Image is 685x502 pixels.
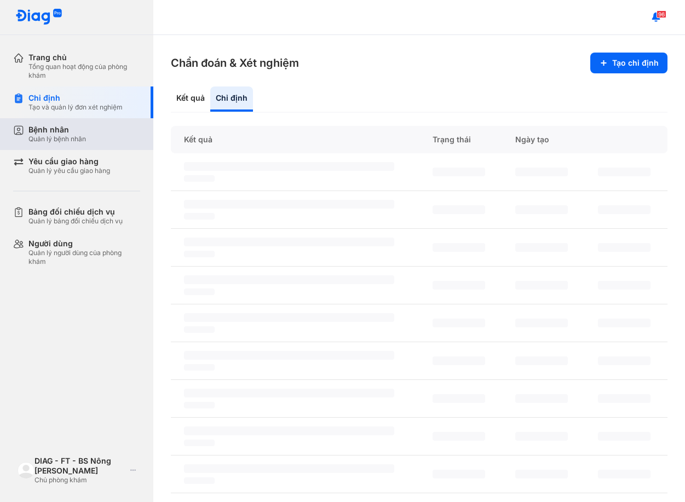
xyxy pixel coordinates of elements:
[515,243,568,252] span: ‌
[515,168,568,176] span: ‌
[598,356,651,365] span: ‌
[598,281,651,290] span: ‌
[210,86,253,112] div: Chỉ định
[184,275,394,284] span: ‌
[419,126,502,153] div: Trạng thái
[171,126,419,153] div: Kết quả
[184,288,215,295] span: ‌
[184,440,215,446] span: ‌
[515,281,568,290] span: ‌
[28,157,110,166] div: Yêu cầu giao hàng
[28,166,110,175] div: Quản lý yêu cầu giao hàng
[502,126,585,153] div: Ngày tạo
[515,319,568,327] span: ‌
[28,62,140,80] div: Tổng quan hoạt động của phòng khám
[184,200,394,209] span: ‌
[184,313,394,322] span: ‌
[598,168,651,176] span: ‌
[433,205,485,214] span: ‌
[15,9,62,26] img: logo
[433,356,485,365] span: ‌
[515,394,568,403] span: ‌
[28,217,123,226] div: Quản lý bảng đối chiếu dịch vụ
[590,53,667,73] button: Tạo chỉ định
[598,243,651,252] span: ‌
[598,470,651,478] span: ‌
[184,326,215,333] span: ‌
[184,477,215,484] span: ‌
[28,53,140,62] div: Trang chủ
[28,93,123,103] div: Chỉ định
[28,207,123,217] div: Bảng đối chiếu dịch vụ
[598,205,651,214] span: ‌
[184,162,394,171] span: ‌
[184,402,215,408] span: ‌
[433,281,485,290] span: ‌
[433,243,485,252] span: ‌
[598,319,651,327] span: ‌
[184,389,394,397] span: ‌
[184,251,215,257] span: ‌
[28,239,140,249] div: Người dùng
[515,432,568,441] span: ‌
[515,470,568,478] span: ‌
[184,213,215,220] span: ‌
[433,168,485,176] span: ‌
[28,249,140,266] div: Quản lý người dùng của phòng khám
[598,394,651,403] span: ‌
[184,426,394,435] span: ‌
[184,175,215,182] span: ‌
[34,476,126,484] div: Chủ phòng khám
[171,86,210,112] div: Kết quả
[28,125,86,135] div: Bệnh nhân
[515,205,568,214] span: ‌
[433,394,485,403] span: ‌
[184,238,394,246] span: ‌
[184,351,394,360] span: ‌
[184,364,215,371] span: ‌
[433,319,485,327] span: ‌
[28,103,123,112] div: Tạo và quản lý đơn xét nghiệm
[18,462,34,479] img: logo
[34,456,126,476] div: DIAG - FT - BS Nông [PERSON_NAME]
[433,432,485,441] span: ‌
[171,55,299,71] h3: Chẩn đoán & Xét nghiệm
[657,10,666,18] span: 96
[28,135,86,143] div: Quản lý bệnh nhân
[515,356,568,365] span: ‌
[184,464,394,473] span: ‌
[433,470,485,478] span: ‌
[598,432,651,441] span: ‌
